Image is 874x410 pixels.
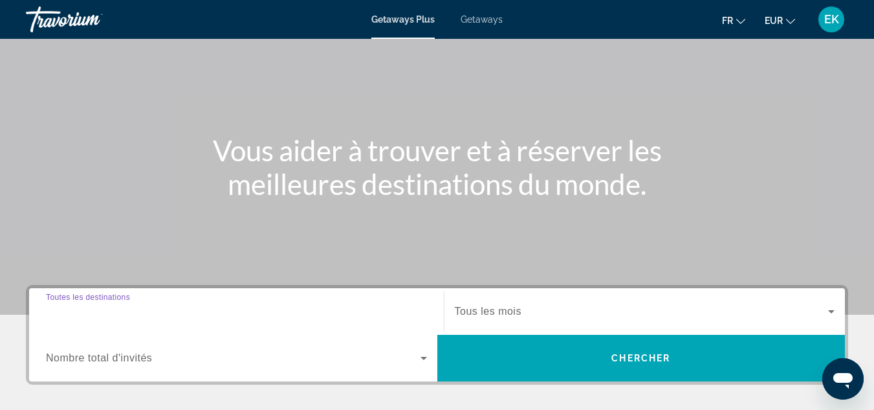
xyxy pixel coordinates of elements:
a: Getaways Plus [371,14,435,25]
button: User Menu [814,6,848,33]
iframe: Bouton de lancement de la fenêtre de messagerie [822,358,864,400]
h1: Vous aider à trouver et à réserver les meilleures destinations du monde. [195,133,680,201]
button: Chercher [437,335,846,382]
div: Search widget [29,288,845,382]
a: Getaways [461,14,503,25]
span: fr [722,16,733,26]
span: Toutes les destinations [46,293,130,301]
button: Change language [722,11,745,30]
span: Tous les mois [455,306,521,317]
span: Chercher [611,353,670,363]
span: Nombre total d'invités [46,352,152,363]
button: Change currency [765,11,795,30]
span: EK [824,13,839,26]
a: Travorium [26,3,155,36]
span: EUR [765,16,783,26]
